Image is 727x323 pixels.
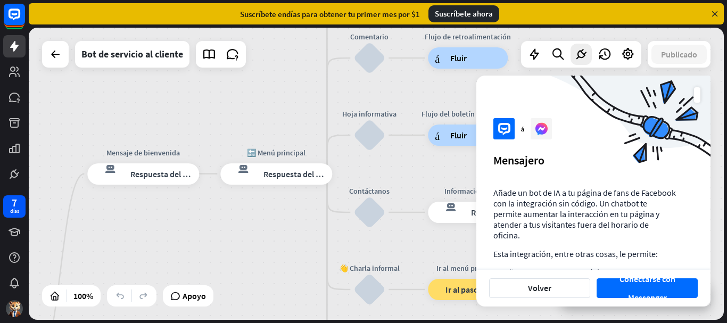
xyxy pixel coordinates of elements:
font: Respuesta del bot [130,169,195,179]
font: Fluir [450,53,467,63]
a: 7 días [3,195,26,218]
font: Esta integración, entre otras cosas, le permite: [493,249,658,259]
font: árbol constructor [435,53,445,63]
font: Respuesta del bot [471,207,536,218]
font: 👋 Charla informal [339,263,400,273]
button: Publicado [651,45,707,64]
font: Fluir [450,130,467,140]
font: más [521,126,524,132]
font: Apoyo [183,291,206,301]
font: Flujo de retroalimentación [425,32,511,42]
font: respuesta del bot de bloqueo [227,163,254,174]
font: 100% [73,291,93,301]
font: Volver [528,283,551,293]
font: Conectarse con Messenger [619,274,675,303]
font: Hoja informativa [342,109,396,119]
font: Mensajero [493,153,544,168]
font: 🔙 Menú principal [247,148,305,158]
font: Ir al paso [445,284,478,295]
font: árbol constructor [435,130,445,140]
font: respuesta del bot de bloqueo [435,202,461,212]
button: Conectarse con Messenger [597,278,698,298]
font: días para obtener tu primer mes por $1 [286,9,420,19]
font: 7 [12,196,17,209]
font: Comentario [350,32,389,42]
font: Suscríbete ahora [435,9,493,19]
font: bloque_ir a [435,284,440,295]
div: Bot de servicio al cliente [81,41,183,68]
button: Abrir el widget de chat LiveChat [9,4,40,36]
font: Publicado [661,49,697,60]
font: Bot de servicio al cliente [81,48,183,60]
font: Respuesta del bot [263,169,328,179]
font: Información de contacto [444,186,523,196]
font: Mensaje de bienvenida [106,148,180,158]
font: Flujo del boletín informativo [422,109,515,119]
font: Suscríbete en [240,9,286,19]
font: Contáctanos [349,186,390,196]
font: Añade un chatbot a tu página de fans de Facebook [504,267,647,288]
font: respuesta del bot de bloqueo [94,163,121,174]
font: Añade un bot de IA a tu página de fans de Facebook con la integración sin código. Un chatbot te p... [493,187,676,241]
font: Ir al menú principal [436,263,499,273]
font: días [10,208,19,214]
button: Volver [489,278,590,298]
